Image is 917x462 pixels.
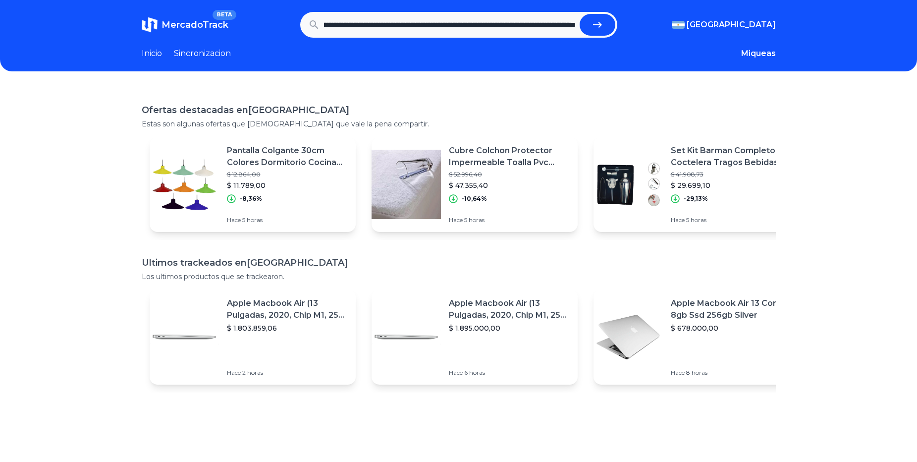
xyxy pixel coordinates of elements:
[449,369,570,377] p: Hace 6 horas
[671,297,792,321] p: Apple Macbook Air 13 Core I5 8gb Ssd 256gb Silver
[449,216,570,224] p: Hace 5 horas
[372,289,578,385] a: Featured imageApple Macbook Air (13 Pulgadas, 2020, Chip M1, 256 Gb De Ssd, 8 Gb De Ram) - Plata$...
[449,145,570,169] p: Cubre Colchon Protector Impermeable Toalla Pvc Queen 160x190 Envio Gratis
[449,171,570,178] p: $ 52.996,40
[227,369,348,377] p: Hace 2 horas
[671,145,792,169] p: Set Kit Barman Completo Coctelera Tragos Bebidas
[227,323,348,333] p: $ 1.803.859,06
[142,256,776,270] h1: Ultimos trackeados en [GEOGRAPHIC_DATA]
[162,19,228,30] span: MercadoTrack
[684,195,708,203] p: -29,13%
[142,17,158,33] img: MercadoTrack
[240,195,262,203] p: -8,36%
[449,323,570,333] p: $ 1.895.000,00
[593,137,800,232] a: Featured imageSet Kit Barman Completo Coctelera Tragos Bebidas$ 41.908,73$ 29.699,10-29,13%Hace 5...
[150,137,356,232] a: Featured imagePantalla Colgante 30cm Colores Dormitorio Cocina Apto Led$ 12.864,00$ 11.789,00-8,3...
[372,137,578,232] a: Featured imageCubre Colchon Protector Impermeable Toalla Pvc Queen 160x190 Envio Gratis$ 52.996,4...
[150,302,219,372] img: Featured image
[593,150,663,219] img: Featured image
[372,302,441,372] img: Featured image
[741,48,776,59] button: Miqueas
[174,48,231,59] a: Sincronizacion
[449,180,570,190] p: $ 47.355,40
[142,48,162,59] a: Inicio
[671,369,792,377] p: Hace 8 horas
[687,19,776,31] span: [GEOGRAPHIC_DATA]
[142,17,228,33] a: MercadoTrackBETA
[671,323,792,333] p: $ 678.000,00
[672,21,685,29] img: Argentina
[142,119,776,129] p: Estas son algunas ofertas que [DEMOGRAPHIC_DATA] que vale la pena compartir.
[150,150,219,219] img: Featured image
[142,272,776,282] p: Los ultimos productos que se trackearon.
[671,180,792,190] p: $ 29.699,10
[449,297,570,321] p: Apple Macbook Air (13 Pulgadas, 2020, Chip M1, 256 Gb De Ssd, 8 Gb De Ram) - Plata
[227,297,348,321] p: Apple Macbook Air (13 Pulgadas, 2020, Chip M1, 256 Gb De Ssd, 8 Gb De Ram) - Plata
[150,289,356,385] a: Featured imageApple Macbook Air (13 Pulgadas, 2020, Chip M1, 256 Gb De Ssd, 8 Gb De Ram) - Plata$...
[142,103,776,117] h1: Ofertas destacadas en [GEOGRAPHIC_DATA]
[672,19,776,31] button: [GEOGRAPHIC_DATA]
[227,145,348,169] p: Pantalla Colgante 30cm Colores Dormitorio Cocina Apto Led
[213,10,236,20] span: BETA
[372,150,441,219] img: Featured image
[671,216,792,224] p: Hace 5 horas
[227,171,348,178] p: $ 12.864,00
[593,302,663,372] img: Featured image
[462,195,487,203] p: -10,64%
[227,180,348,190] p: $ 11.789,00
[593,289,800,385] a: Featured imageApple Macbook Air 13 Core I5 8gb Ssd 256gb Silver$ 678.000,00Hace 8 horas
[227,216,348,224] p: Hace 5 horas
[671,171,792,178] p: $ 41.908,73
